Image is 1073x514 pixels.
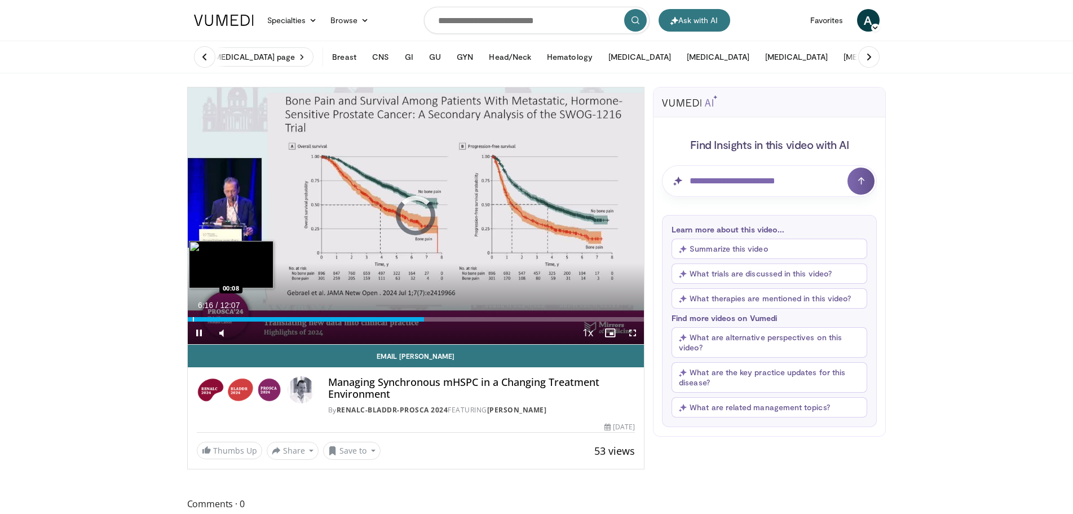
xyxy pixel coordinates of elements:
[216,301,218,310] span: /
[450,46,480,68] button: GYN
[680,46,756,68] button: [MEDICAL_DATA]
[659,9,730,32] button: Ask with AI
[594,444,635,458] span: 53 views
[188,317,644,322] div: Progress Bar
[189,241,273,288] img: image.jpeg
[672,239,867,259] button: Summarize this video
[197,442,262,459] a: Thumbs Up
[672,397,867,418] button: What are related management topics?
[187,497,645,511] span: Comments 0
[424,7,650,34] input: Search topics, interventions
[328,405,635,415] div: By FEATURING
[672,225,867,234] p: Learn more about this video...
[758,46,834,68] button: [MEDICAL_DATA]
[197,376,283,403] img: RENALC-BLADDR-PROSCA 2024
[198,301,213,310] span: 6:16
[487,405,547,415] a: [PERSON_NAME]
[837,46,913,68] button: [MEDICAL_DATA]
[260,9,324,32] a: Specialties
[337,405,448,415] a: RENALC-BLADDR-PROSCA 2024
[672,288,867,309] button: What therapies are mentioned in this video?
[803,9,850,32] a: Favorites
[482,46,538,68] button: Head/Neck
[857,9,880,32] a: A
[220,301,240,310] span: 12:07
[602,46,678,68] button: [MEDICAL_DATA]
[210,322,233,344] button: Mute
[188,322,210,344] button: Pause
[672,362,867,393] button: What are the key practice updates for this disease?
[323,442,381,460] button: Save to
[188,87,644,345] video-js: Video Player
[672,313,867,323] p: Find more videos on Vumedi
[662,95,717,107] img: vumedi-ai-logo.svg
[662,165,877,197] input: Question for AI
[672,263,867,284] button: What trials are discussed in this video?
[604,422,635,432] div: [DATE]
[187,47,314,67] a: Visit [MEDICAL_DATA] page
[576,322,599,344] button: Playback Rate
[288,376,315,403] img: Avatar
[662,137,877,152] h4: Find Insights in this video with AI
[540,46,599,68] button: Hematology
[599,322,621,344] button: Enable picture-in-picture mode
[188,345,644,367] a: Email [PERSON_NAME]
[422,46,448,68] button: GU
[365,46,396,68] button: CNS
[194,15,254,26] img: VuMedi Logo
[328,376,635,401] h4: Managing Synchronous mHSPC in a Changing Treatment Environment
[325,46,363,68] button: Breast
[672,327,867,358] button: What are alternative perspectives on this video?
[267,442,319,460] button: Share
[324,9,376,32] a: Browse
[398,46,420,68] button: GI
[621,322,644,344] button: Fullscreen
